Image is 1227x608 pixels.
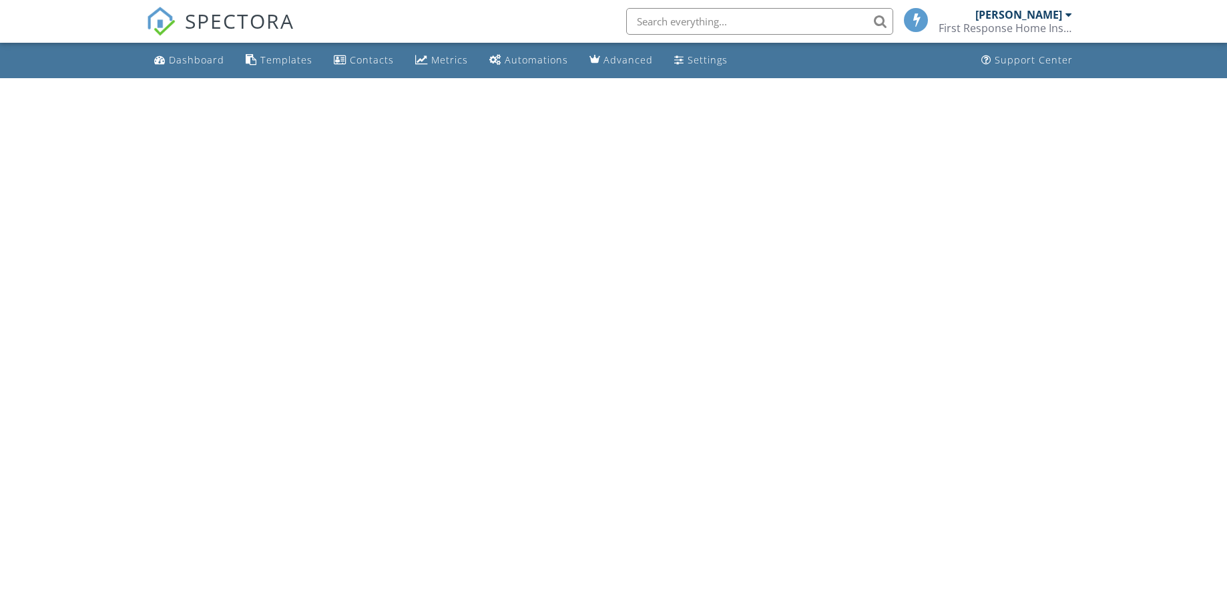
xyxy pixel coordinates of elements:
[505,53,568,66] div: Automations
[976,48,1078,73] a: Support Center
[975,8,1062,21] div: [PERSON_NAME]
[328,48,399,73] a: Contacts
[688,53,728,66] div: Settings
[240,48,318,73] a: Templates
[350,53,394,66] div: Contacts
[603,53,653,66] div: Advanced
[939,21,1072,35] div: First Response Home Inspections
[484,48,573,73] a: Automations (Basic)
[410,48,473,73] a: Metrics
[995,53,1073,66] div: Support Center
[626,8,893,35] input: Search everything...
[431,53,468,66] div: Metrics
[260,53,312,66] div: Templates
[146,18,294,46] a: SPECTORA
[584,48,658,73] a: Advanced
[185,7,294,35] span: SPECTORA
[149,48,230,73] a: Dashboard
[169,53,224,66] div: Dashboard
[146,7,176,36] img: The Best Home Inspection Software - Spectora
[669,48,733,73] a: Settings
